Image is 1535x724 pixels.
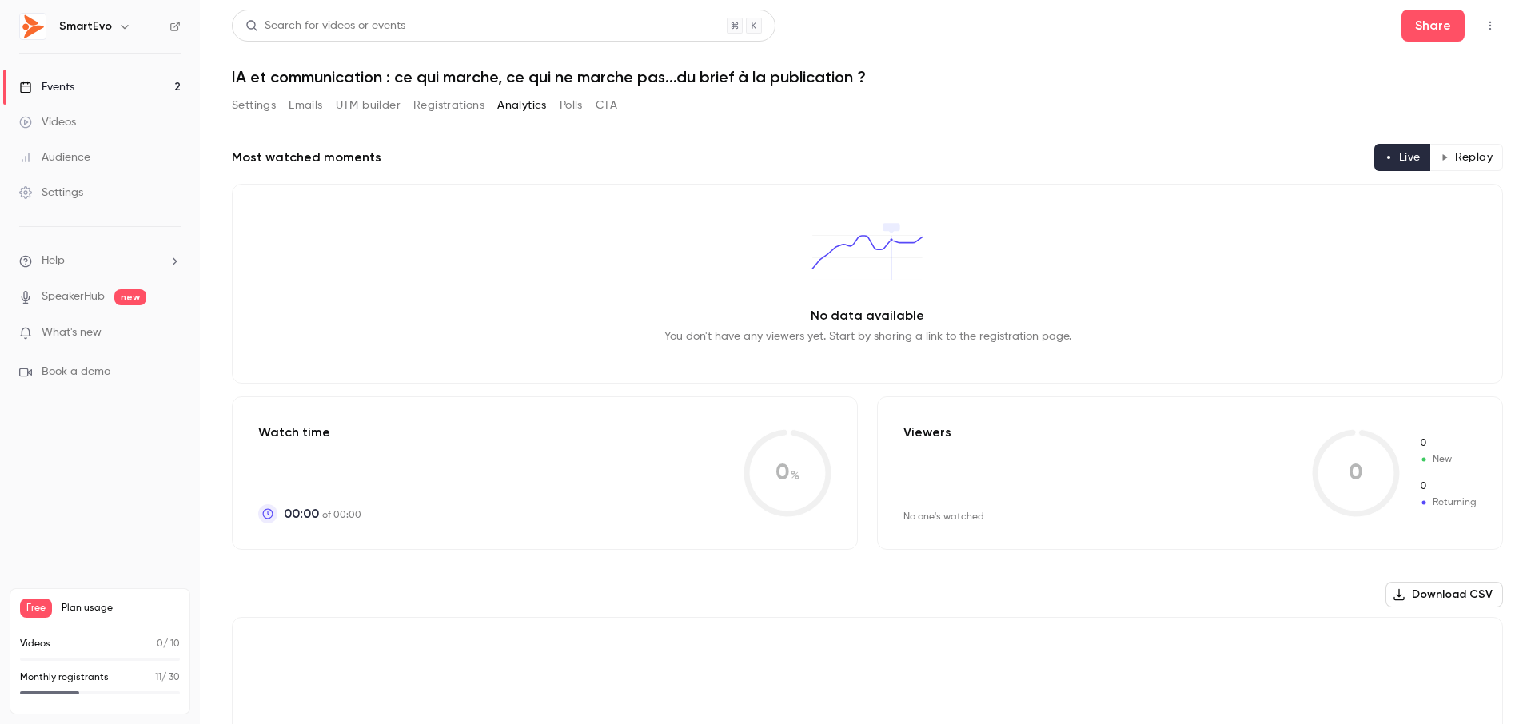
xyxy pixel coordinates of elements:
span: What's new [42,324,102,341]
span: Plan usage [62,602,180,615]
p: of 00:00 [284,504,361,523]
p: Viewers [903,423,951,442]
button: Download CSV [1385,582,1503,607]
p: Watch time [258,423,361,442]
img: SmartEvo [20,14,46,39]
button: Share [1401,10,1465,42]
span: Returning [1419,479,1477,494]
li: help-dropdown-opener [19,253,181,269]
p: / 10 [157,637,180,651]
span: Help [42,253,65,269]
h6: SmartEvo [59,18,112,34]
span: Free [20,599,52,618]
div: Events [19,79,74,95]
button: Analytics [497,93,547,118]
button: Emails [289,93,322,118]
p: You don't have any viewers yet. Start by sharing a link to the registration page. [664,328,1071,344]
p: Videos [20,637,50,651]
div: Settings [19,185,83,201]
span: New [1419,452,1477,467]
button: UTM builder [336,93,401,118]
span: new [114,289,146,305]
span: 11 [155,673,161,682]
button: Live [1374,144,1431,171]
h2: Most watched moments [232,148,381,167]
div: Search for videos or events [245,18,405,34]
button: Replay [1430,144,1503,171]
button: Registrations [413,93,484,118]
p: No data available [811,306,924,325]
div: Audience [19,149,90,165]
span: Returning [1419,495,1477,510]
button: CTA [596,93,617,118]
a: SpeakerHub [42,288,105,305]
p: Monthly registrants [20,670,109,685]
span: 00:00 [284,504,319,523]
span: 0 [157,639,163,649]
span: New [1419,436,1477,451]
div: Videos [19,114,76,130]
p: / 30 [155,670,180,685]
span: Book a demo [42,364,110,380]
button: Polls [560,93,583,118]
button: Settings [232,93,276,118]
div: No one's watched [903,511,984,523]
h1: IA et communication : ce qui marche, ce qui ne marche pas...du brief à la publication ? [232,67,1503,86]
